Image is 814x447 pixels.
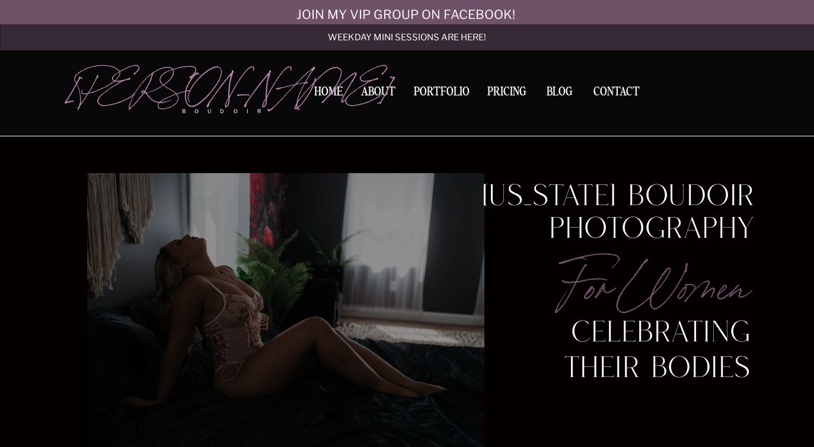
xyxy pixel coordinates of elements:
a: Pricing [484,86,530,102]
a: Weekday mini sessions are here! [296,33,518,43]
h1: [US_STATE] boudoir photography [475,183,755,242]
a: BLOG [541,86,578,97]
p: boudoir [182,107,280,116]
p: celebrating their bodies [523,318,752,345]
a: Contact [589,86,644,98]
a: join my vip group on facebook! [296,2,518,12]
a: [PERSON_NAME] [68,66,280,102]
p: for women [490,245,748,314]
a: Portfolio [410,86,474,102]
